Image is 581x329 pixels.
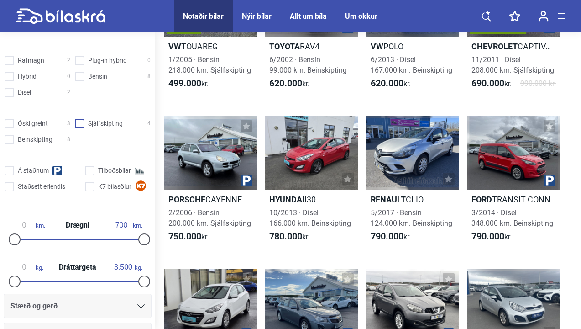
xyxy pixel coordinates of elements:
span: Staðsett erlendis [18,182,65,191]
a: FordTRANSIT CONNECT3/2014 · Dísel348.000 km. Beinskipting790.000kr. [467,116,560,251]
span: Hybrid [18,72,37,81]
span: 5/2017 · Bensín 124.000 km. Beinskipting [371,208,452,228]
span: 6/2013 · Dísel 167.000 km. Beinskipting [371,55,452,74]
span: kg. [13,263,43,271]
h2: TRANSIT CONNECT [467,194,560,205]
span: 3/2014 · Dísel 348.000 km. Beinskipting [471,208,553,228]
h2: TOUAREG [164,41,257,52]
span: Dráttargeta [57,264,99,271]
b: VW [371,42,383,51]
b: Porsche [168,195,205,204]
span: Stærð og gerð [10,300,58,313]
span: Beinskipting [18,135,52,144]
span: km. [13,221,45,229]
h2: POLO [366,41,459,52]
span: kr. [371,231,411,242]
span: kr. [269,78,309,89]
a: Nýir bílar [242,12,272,21]
span: 0 [67,72,70,81]
h2: RAV4 [265,41,358,52]
span: Rafmagn [18,56,44,65]
a: HyundaiI3010/2013 · Dísel166.000 km. Beinskipting780.000kr. [265,116,358,251]
b: Hyundai [269,195,304,204]
span: K7 bílasölur [98,182,131,191]
b: 620.000 [371,78,403,89]
span: km. [110,221,142,229]
a: Um okkur [345,12,377,21]
b: 620.000 [269,78,302,89]
b: 499.000 [168,78,201,89]
h2: CAYENNE [164,194,257,205]
span: kr. [168,78,209,89]
h2: CLIO [366,194,459,205]
b: 790.000 [371,231,403,242]
span: 0 [147,56,151,65]
span: Plug-in hybrid [88,56,127,65]
span: Óskilgreint [18,119,48,128]
span: kr. [168,231,209,242]
a: Notaðir bílar [183,12,224,21]
b: 780.000 [269,231,302,242]
h2: CAPTIVA LUX [467,41,560,52]
b: Ford [471,195,492,204]
span: 11/2011 · Dísel 208.000 km. Sjálfskipting [471,55,554,74]
span: 2/2006 · Bensín 200.000 km. Sjálfskipting [168,208,251,228]
span: 1/2005 · Bensín 218.000 km. Sjálfskipting [168,55,251,74]
span: kr. [371,78,411,89]
span: Á staðnum [18,166,49,175]
span: 4 [147,119,151,128]
span: 10/2013 · Dísel 166.000 km. Beinskipting [269,208,351,228]
a: Allt um bíla [290,12,327,21]
span: 8 [147,72,151,81]
b: VW [168,42,181,51]
b: Toyota [269,42,300,51]
h2: I30 [265,194,358,205]
span: 3 [67,119,70,128]
span: 2 [67,88,70,97]
img: parking.png [544,175,555,186]
span: 6/2002 · Bensín 99.000 km. Beinskipting [269,55,347,74]
img: user-login.svg [539,11,549,22]
span: kr. [471,78,512,89]
b: 690.000 [471,78,504,89]
span: Tilboðsbílar [98,166,131,175]
span: 990.000 kr. [520,78,556,89]
b: 790.000 [471,231,504,242]
span: 2 [67,56,70,65]
span: Drægni [63,222,92,229]
span: Sjálfskipting [88,119,123,128]
a: RenaultCLIO5/2017 · Bensín124.000 km. Beinskipting790.000kr. [366,116,459,251]
b: Renault [371,195,406,204]
img: parking.png [241,175,252,186]
span: kr. [514,24,522,32]
a: PorscheCAYENNE2/2006 · Bensín200.000 km. Sjálfskipting750.000kr. [164,116,257,251]
span: kr. [269,231,309,242]
span: Dísel [18,88,31,97]
span: 8 [67,135,70,144]
span: kg. [112,263,142,271]
span: kr. [471,231,512,242]
b: Chevrolet [471,42,518,51]
span: Bensín [88,72,107,81]
b: 750.000 [168,231,201,242]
